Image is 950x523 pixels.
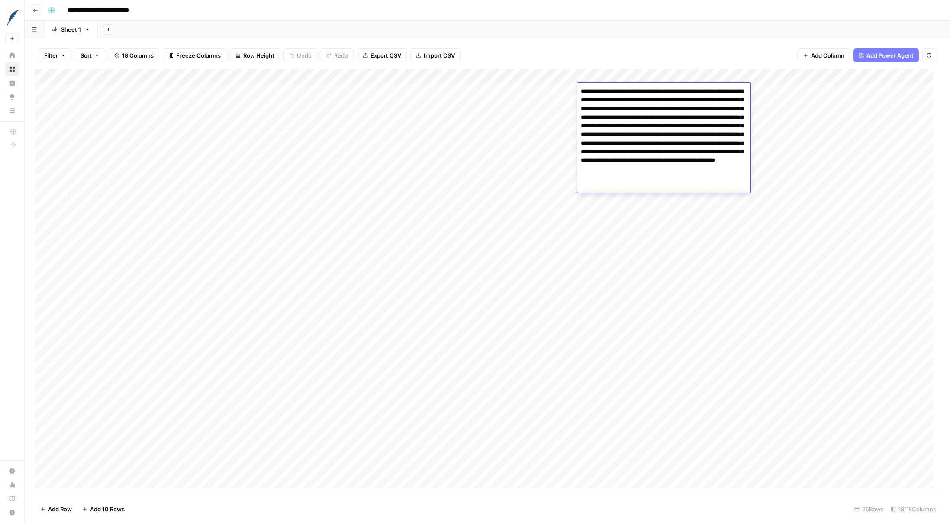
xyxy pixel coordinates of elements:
[122,51,154,60] span: 18 Columns
[5,76,19,90] a: Insights
[370,51,401,60] span: Export CSV
[5,104,19,118] a: Your Data
[5,10,21,26] img: FreeWill Logo
[35,502,77,516] button: Add Row
[811,51,844,60] span: Add Column
[5,48,19,62] a: Home
[35,51,77,57] div: Domain Overview
[283,48,317,62] button: Undo
[87,50,94,57] img: tab_keywords_by_traffic_grey.svg
[424,51,455,60] span: Import CSV
[357,48,407,62] button: Export CSV
[23,23,95,29] div: Domain: [DOMAIN_NAME]
[5,506,19,520] button: Help + Support
[44,51,58,60] span: Filter
[24,14,42,21] div: v 4.0.25
[243,51,274,60] span: Row Height
[61,25,81,34] div: Sheet 1
[44,21,98,38] a: Sheet 1
[887,502,940,516] div: 18/18 Columns
[77,502,130,516] button: Add 10 Rows
[297,51,312,60] span: Undo
[866,51,914,60] span: Add Power Agent
[109,48,159,62] button: 18 Columns
[81,51,92,60] span: Sort
[25,50,32,57] img: tab_domain_overview_orange.svg
[14,14,21,21] img: logo_orange.svg
[334,51,348,60] span: Redo
[851,502,887,516] div: 25 Rows
[321,48,354,62] button: Redo
[853,48,919,62] button: Add Power Agent
[48,505,72,513] span: Add Row
[97,51,143,57] div: Keywords by Traffic
[5,90,19,104] a: Opportunities
[5,464,19,478] a: Settings
[39,48,71,62] button: Filter
[176,51,221,60] span: Freeze Columns
[230,48,280,62] button: Row Height
[5,7,19,29] button: Workspace: FreeWill
[163,48,226,62] button: Freeze Columns
[5,478,19,492] a: Usage
[5,492,19,506] a: Learning Hub
[90,505,125,513] span: Add 10 Rows
[5,62,19,76] a: Browse
[798,48,850,62] button: Add Column
[14,23,21,29] img: website_grey.svg
[410,48,461,62] button: Import CSV
[75,48,105,62] button: Sort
